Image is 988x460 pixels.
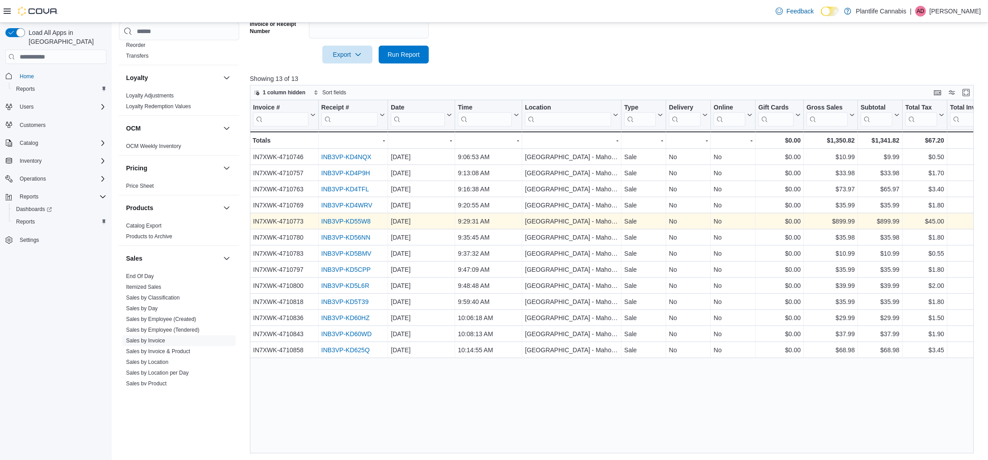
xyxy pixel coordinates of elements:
[624,104,663,127] button: Type
[322,89,346,96] span: Sort fields
[624,216,663,227] div: Sale
[391,200,452,211] div: [DATE]
[13,216,38,227] a: Reports
[221,72,232,83] button: Loyalty
[321,347,369,354] a: INB3VP-KD625Q
[126,254,143,263] h3: Sales
[714,265,752,275] div: No
[126,183,154,189] a: Price Sheet
[905,152,944,163] div: $0.50
[126,380,167,387] a: Sales by Product
[253,200,316,211] div: IN7XWK-4710769
[905,104,944,127] button: Total Tax
[16,235,42,245] a: Settings
[861,216,899,227] div: $899.99
[806,104,855,127] button: Gross Sales
[624,104,656,112] div: Type
[714,281,752,291] div: No
[758,297,801,308] div: $0.00
[126,370,189,376] a: Sales by Location per Day
[915,6,926,17] div: Antoinette De Raucourt
[126,254,220,263] button: Sales
[391,249,452,259] div: [DATE]
[714,249,752,259] div: No
[20,139,38,147] span: Catalog
[310,87,350,98] button: Sort fields
[126,73,220,82] button: Loyalty
[126,42,145,48] a: Reorder
[126,327,199,333] a: Sales by Employee (Tendered)
[905,135,944,146] div: $67.20
[221,253,232,264] button: Sales
[905,200,944,211] div: $1.80
[253,265,316,275] div: IN7XWK-4710797
[758,135,801,146] div: $0.00
[861,200,899,211] div: $35.99
[391,135,452,146] div: -
[126,124,220,133] button: OCM
[126,316,196,322] a: Sales by Employee (Created)
[525,168,618,179] div: [GEOGRAPHIC_DATA] - Mahogany Market
[624,281,663,291] div: Sale
[905,265,944,275] div: $1.80
[263,89,305,96] span: 1 column hidden
[669,265,708,275] div: No
[126,273,154,279] a: End Of Day
[253,152,316,163] div: IN7XWK-4710746
[525,184,618,195] div: [GEOGRAPHIC_DATA] - Mahogany Market
[9,203,110,215] a: Dashboards
[16,173,106,184] span: Operations
[714,200,752,211] div: No
[321,250,371,257] a: INB3VP-KD5BMV
[16,138,42,148] button: Catalog
[126,233,172,240] a: Products to Archive
[321,170,370,177] a: INB3VP-KD4P9H
[458,135,519,146] div: -
[669,135,708,146] div: -
[391,281,452,291] div: [DATE]
[458,152,519,163] div: 9:06:53 AM
[861,135,899,146] div: $1,341.82
[388,50,420,59] span: Run Report
[321,283,369,290] a: INB3VP-KD5L6R
[624,104,656,127] div: Type
[624,168,663,179] div: Sale
[525,135,618,146] div: -
[714,232,752,243] div: No
[25,28,106,46] span: Load All Apps in [GEOGRAPHIC_DATA]
[458,168,519,179] div: 9:13:08 AM
[714,104,745,127] div: Online
[13,84,38,94] a: Reports
[458,104,512,127] div: Time
[458,200,519,211] div: 9:20:55 AM
[16,156,45,166] button: Inventory
[714,104,752,127] button: Online
[861,104,892,127] div: Subtotal
[13,84,106,94] span: Reports
[126,42,145,49] span: Reorder
[458,249,519,259] div: 9:37:32 AM
[126,338,165,344] a: Sales by Invoice
[126,103,191,110] a: Loyalty Redemption Values
[20,236,39,244] span: Settings
[16,101,37,112] button: Users
[253,104,308,112] div: Invoice #
[786,7,814,16] span: Feedback
[126,222,161,229] span: Catalog Export
[253,184,316,195] div: IN7XWK-4710763
[321,299,368,306] a: INB3VP-KD5T39
[20,175,46,182] span: Operations
[905,281,944,291] div: $2.00
[13,204,55,215] a: Dashboards
[2,137,110,149] button: Catalog
[119,271,239,425] div: Sales
[221,203,232,213] button: Products
[525,249,618,259] div: [GEOGRAPHIC_DATA] - Mahogany Market
[16,206,52,213] span: Dashboards
[321,186,369,193] a: INB3VP-KD4TFL
[758,265,801,275] div: $0.00
[126,143,181,149] a: OCM Weekly Inventory
[391,216,452,227] div: [DATE]
[758,216,801,227] div: $0.00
